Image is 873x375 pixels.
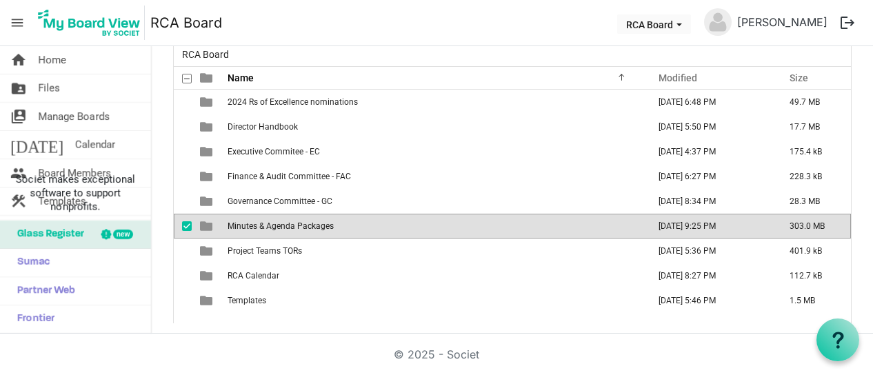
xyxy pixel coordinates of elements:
[174,90,192,114] td: checkbox
[10,305,54,333] span: Frontier
[617,14,691,34] button: RCA Board dropdownbutton
[775,214,851,239] td: 303.0 MB is template cell column header Size
[192,114,223,139] td: is template cell column header type
[174,139,192,164] td: checkbox
[659,72,697,83] span: Modified
[644,114,775,139] td: May 28, 2025 5:50 PM column header Modified
[192,239,223,263] td: is template cell column header type
[10,46,27,74] span: home
[644,189,775,214] td: July 20, 2023 8:34 PM column header Modified
[192,263,223,288] td: is template cell column header type
[790,72,808,83] span: Size
[192,139,223,164] td: is template cell column header type
[228,296,266,305] span: Templates
[174,214,192,239] td: checkbox
[34,6,150,40] a: My Board View Logo
[38,159,111,187] span: Board Members
[732,8,833,36] a: [PERSON_NAME]
[775,263,851,288] td: 112.7 kB is template cell column header Size
[223,214,644,239] td: Minutes & Agenda Packages is template cell column header Name
[644,239,775,263] td: November 11, 2021 5:36 PM column header Modified
[833,8,862,37] button: logout
[223,263,644,288] td: RCA Calendar is template cell column header Name
[74,131,115,159] span: Calendar
[644,164,775,189] td: January 03, 2023 6:27 PM column header Modified
[644,139,775,164] td: November 10, 2022 4:37 PM column header Modified
[38,46,66,74] span: Home
[228,221,334,231] span: Minutes & Agenda Packages
[228,97,358,107] span: 2024 Rs of Excellence nominations
[10,103,27,130] span: switch_account
[775,239,851,263] td: 401.9 kB is template cell column header Size
[644,214,775,239] td: September 10, 2025 9:25 PM column header Modified
[223,189,644,214] td: Governance Committee - GC is template cell column header Name
[179,46,232,63] span: RCA Board
[174,164,192,189] td: checkbox
[223,288,644,313] td: Templates is template cell column header Name
[394,347,479,361] a: © 2025 - Societ
[34,6,145,40] img: My Board View Logo
[38,103,110,130] span: Manage Boards
[228,246,302,256] span: Project Teams TORs
[192,164,223,189] td: is template cell column header type
[10,131,63,159] span: [DATE]
[10,249,50,276] span: Sumac
[113,230,133,239] div: new
[775,164,851,189] td: 228.3 kB is template cell column header Size
[775,114,851,139] td: 17.7 MB is template cell column header Size
[192,214,223,239] td: is template cell column header type
[775,139,851,164] td: 175.4 kB is template cell column header Size
[38,74,60,102] span: Files
[644,288,775,313] td: November 11, 2021 5:46 PM column header Modified
[4,10,30,36] span: menu
[192,288,223,313] td: is template cell column header type
[228,196,332,206] span: Governance Committee - GC
[775,288,851,313] td: 1.5 MB is template cell column header Size
[10,277,75,305] span: Partner Web
[10,221,84,248] span: Glass Register
[10,74,27,102] span: folder_shared
[228,147,320,156] span: Executive Commitee - EC
[704,8,732,36] img: no-profile-picture.svg
[223,239,644,263] td: Project Teams TORs is template cell column header Name
[192,189,223,214] td: is template cell column header type
[174,288,192,313] td: checkbox
[644,263,775,288] td: February 22, 2023 8:27 PM column header Modified
[10,159,27,187] span: people
[228,271,279,281] span: RCA Calendar
[174,239,192,263] td: checkbox
[775,90,851,114] td: 49.7 MB is template cell column header Size
[174,263,192,288] td: checkbox
[228,122,298,132] span: Director Handbook
[223,114,644,139] td: Director Handbook is template cell column header Name
[150,9,222,37] a: RCA Board
[174,189,192,214] td: checkbox
[644,90,775,114] td: September 04, 2024 6:48 PM column header Modified
[223,90,644,114] td: 2024 Rs of Excellence nominations is template cell column header Name
[228,172,351,181] span: Finance & Audit Committee - FAC
[228,72,254,83] span: Name
[223,164,644,189] td: Finance & Audit Committee - FAC is template cell column header Name
[192,90,223,114] td: is template cell column header type
[6,172,145,214] span: Societ makes exceptional software to support nonprofits.
[223,139,644,164] td: Executive Commitee - EC is template cell column header Name
[775,189,851,214] td: 28.3 MB is template cell column header Size
[174,114,192,139] td: checkbox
